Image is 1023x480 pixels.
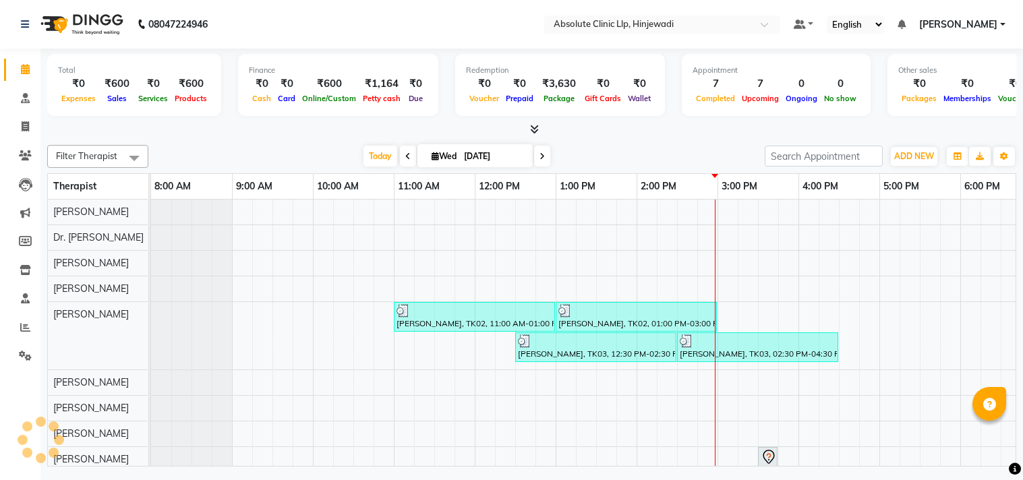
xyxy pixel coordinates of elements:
[34,5,127,43] img: logo
[693,94,738,103] span: Completed
[58,94,99,103] span: Expenses
[678,334,837,360] div: [PERSON_NAME], TK03, 02:30 PM-04:30 PM, Slimmimng Treatment - Wt Loss Per 1 Kg
[395,304,554,330] div: [PERSON_NAME], TK02, 11:00 AM-01:00 PM, Slimmimng Treatment - Wt Loss Per 1 Kg
[475,177,523,196] a: 12:00 PM
[274,76,299,92] div: ₹0
[961,177,1003,196] a: 6:00 PM
[624,94,654,103] span: Wallet
[359,94,404,103] span: Petty cash
[466,76,502,92] div: ₹0
[738,94,782,103] span: Upcoming
[466,94,502,103] span: Voucher
[135,94,171,103] span: Services
[460,146,527,167] input: 2025-09-03
[56,150,117,161] span: Filter Therapist
[151,177,194,196] a: 8:00 AM
[540,94,578,103] span: Package
[58,76,99,92] div: ₹0
[53,206,129,218] span: [PERSON_NAME]
[765,146,883,167] input: Search Appointment
[581,76,624,92] div: ₹0
[405,94,426,103] span: Due
[940,94,995,103] span: Memberships
[919,18,997,32] span: [PERSON_NAME]
[53,282,129,295] span: [PERSON_NAME]
[821,94,860,103] span: No show
[738,76,782,92] div: 7
[782,76,821,92] div: 0
[517,334,675,360] div: [PERSON_NAME], TK03, 12:30 PM-02:30 PM, Slimmimng Treatment - CELLO
[299,94,359,103] span: Online/Custom
[249,65,428,76] div: Finance
[171,94,210,103] span: Products
[502,76,537,92] div: ₹0
[556,177,599,196] a: 1:00 PM
[894,151,934,161] span: ADD NEW
[53,402,129,414] span: [PERSON_NAME]
[404,76,428,92] div: ₹0
[249,76,274,92] div: ₹0
[581,94,624,103] span: Gift Cards
[898,76,940,92] div: ₹0
[537,76,581,92] div: ₹3,630
[148,5,208,43] b: 08047224946
[249,94,274,103] span: Cash
[53,231,144,243] span: Dr. [PERSON_NAME]
[104,94,130,103] span: Sales
[821,76,860,92] div: 0
[693,65,860,76] div: Appointment
[53,427,129,440] span: [PERSON_NAME]
[759,449,776,477] div: [PERSON_NAME], TK01, 03:30 PM-03:31 PM, SKIN CONSULTING
[880,177,923,196] a: 5:00 PM
[428,151,460,161] span: Wed
[314,177,362,196] a: 10:00 AM
[624,76,654,92] div: ₹0
[53,308,129,320] span: [PERSON_NAME]
[799,177,842,196] a: 4:00 PM
[53,453,129,465] span: [PERSON_NAME]
[891,147,937,166] button: ADD NEW
[940,76,995,92] div: ₹0
[466,65,654,76] div: Redemption
[135,76,171,92] div: ₹0
[637,177,680,196] a: 2:00 PM
[171,76,210,92] div: ₹600
[557,304,715,330] div: [PERSON_NAME], TK02, 01:00 PM-03:00 PM, Slimmimng Treatment - 4D Tummy Treatment
[359,76,404,92] div: ₹1,164
[299,76,359,92] div: ₹600
[58,65,210,76] div: Total
[99,76,135,92] div: ₹600
[718,177,761,196] a: 3:00 PM
[53,180,96,192] span: Therapist
[53,257,129,269] span: [PERSON_NAME]
[394,177,443,196] a: 11:00 AM
[53,376,129,388] span: [PERSON_NAME]
[898,94,940,103] span: Packages
[782,94,821,103] span: Ongoing
[233,177,276,196] a: 9:00 AM
[502,94,537,103] span: Prepaid
[274,94,299,103] span: Card
[363,146,397,167] span: Today
[693,76,738,92] div: 7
